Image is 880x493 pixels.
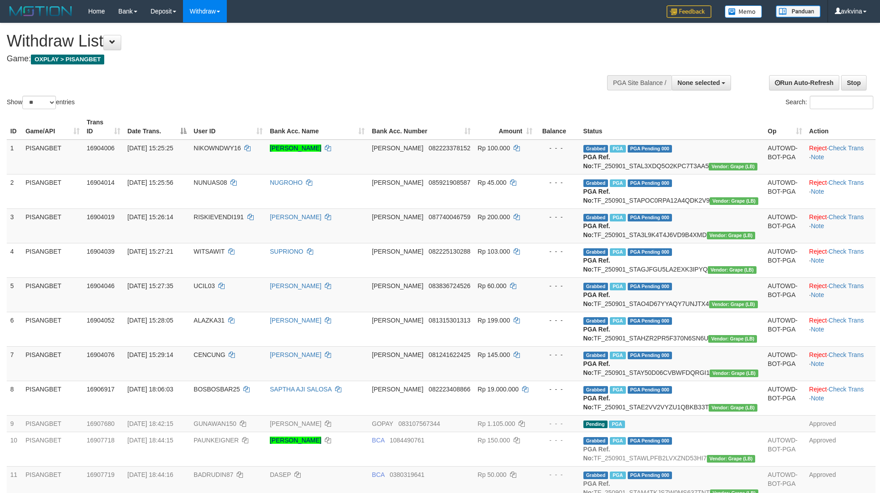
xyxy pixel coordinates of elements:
[540,247,576,256] div: - - -
[124,114,190,140] th: Date Trans.: activate to sort column descending
[22,174,83,208] td: PISANGBET
[610,145,625,153] span: Marked by avkedw
[7,432,22,466] td: 10
[809,144,827,152] a: Reject
[764,381,805,415] td: AUTOWD-BOT-PGA
[7,312,22,346] td: 6
[372,386,423,393] span: [PERSON_NAME]
[128,386,173,393] span: [DATE] 18:06:03
[580,174,765,208] td: TF_250901_STAPOC0RPA12A4QDK2V9
[368,114,474,140] th: Bank Acc. Number: activate to sort column ascending
[628,283,672,290] span: PGA Pending
[372,317,423,324] span: [PERSON_NAME]
[372,282,423,289] span: [PERSON_NAME]
[87,386,115,393] span: 16906917
[580,312,765,346] td: TF_250901_STAHZR2PR5F370N6SN6U
[478,248,510,255] span: Rp 103.000
[270,282,321,289] a: [PERSON_NAME]
[540,385,576,394] div: - - -
[372,144,423,152] span: [PERSON_NAME]
[583,179,608,187] span: Grabbed
[776,5,820,17] img: panduan.png
[372,248,423,255] span: [PERSON_NAME]
[806,432,876,466] td: Approved
[708,266,757,274] span: Vendor URL: https://dashboard.q2checkout.com/secure
[536,114,580,140] th: Balance
[811,153,824,161] a: Note
[390,437,425,444] span: Copy 1084490761 to clipboard
[583,153,610,170] b: PGA Ref. No:
[583,222,610,238] b: PGA Ref. No:
[628,437,672,445] span: PGA Pending
[474,114,536,140] th: Amount: activate to sort column ascending
[7,243,22,277] td: 4
[194,471,234,478] span: BADRUDIN87
[194,420,236,427] span: GUNAWAN150
[811,326,824,333] a: Note
[806,312,876,346] td: · ·
[7,4,75,18] img: MOTION_logo.png
[806,174,876,208] td: · ·
[811,222,824,229] a: Note
[270,317,321,324] a: [PERSON_NAME]
[540,178,576,187] div: - - -
[764,208,805,243] td: AUTOWD-BOT-PGA
[478,282,507,289] span: Rp 60.000
[809,213,827,221] a: Reject
[580,114,765,140] th: Status
[478,179,507,186] span: Rp 45.000
[628,214,672,221] span: PGA Pending
[398,420,440,427] span: Copy 083107567344 to clipboard
[628,352,672,359] span: PGA Pending
[709,163,757,170] span: Vendor URL: https://dashboard.q2checkout.com/secure
[128,351,173,358] span: [DATE] 15:29:14
[583,437,608,445] span: Grabbed
[806,140,876,174] td: · ·
[22,243,83,277] td: PISANGBET
[429,213,470,221] span: Copy 087740046759 to clipboard
[87,213,115,221] span: 16904019
[478,437,510,444] span: Rp 150.000
[372,471,384,478] span: BCA
[707,232,756,239] span: Vendor URL: https://dashboard.q2checkout.com/secure
[672,75,731,90] button: None selected
[806,114,876,140] th: Action
[194,282,215,289] span: UCIL03
[809,248,827,255] a: Reject
[628,179,672,187] span: PGA Pending
[87,471,115,478] span: 16907719
[22,96,56,109] select: Showentries
[841,75,867,90] a: Stop
[429,248,470,255] span: Copy 082225130288 to clipboard
[786,96,873,109] label: Search:
[372,179,423,186] span: [PERSON_NAME]
[709,301,758,308] span: Vendor URL: https://dashboard.q2checkout.com/secure
[128,213,173,221] span: [DATE] 15:26:14
[194,179,227,186] span: NUNUAS08
[87,144,115,152] span: 16904006
[372,213,423,221] span: [PERSON_NAME]
[22,114,83,140] th: Game/API: activate to sort column ascending
[829,179,864,186] a: Check Trans
[811,360,824,367] a: Note
[610,283,625,290] span: Marked by avkedw
[270,471,291,478] a: DASEP
[829,248,864,255] a: Check Trans
[540,144,576,153] div: - - -
[87,248,115,255] span: 16904039
[128,144,173,152] span: [DATE] 15:25:25
[580,208,765,243] td: TF_250901_STA3L9K4T4J6VD9B4XMD
[809,282,827,289] a: Reject
[764,346,805,381] td: AUTOWD-BOT-PGA
[583,317,608,325] span: Grabbed
[809,317,827,324] a: Reject
[87,179,115,186] span: 16904014
[87,317,115,324] span: 16904052
[128,437,173,444] span: [DATE] 18:44:15
[628,472,672,479] span: PGA Pending
[628,145,672,153] span: PGA Pending
[829,386,864,393] a: Check Trans
[806,208,876,243] td: · ·
[478,471,507,478] span: Rp 50.000
[194,351,225,358] span: CENCUNG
